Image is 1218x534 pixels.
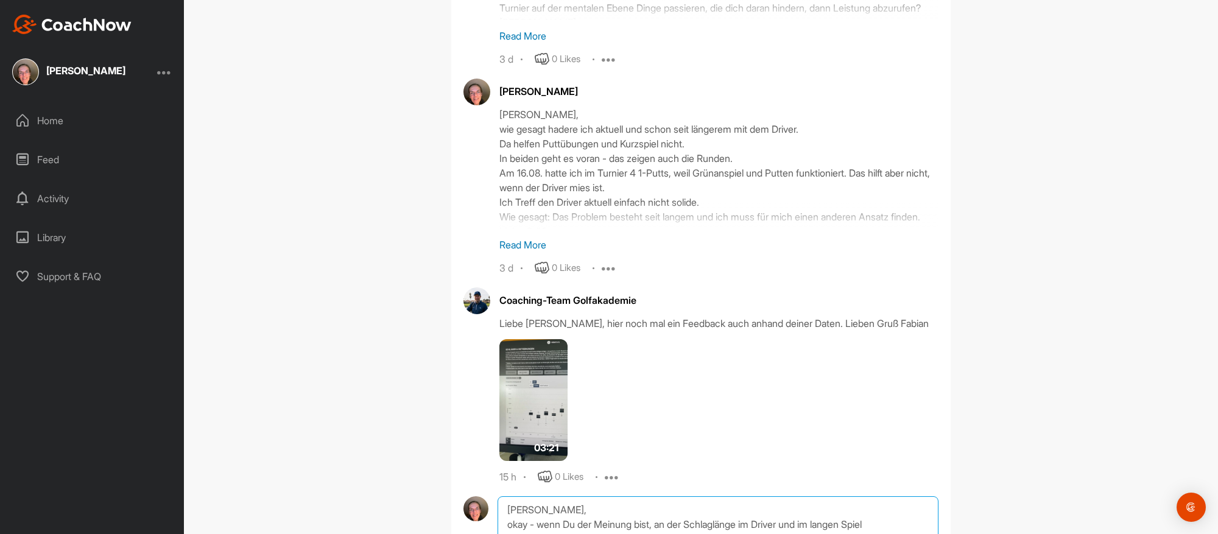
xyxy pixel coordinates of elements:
img: square_21a8955c46f6345e79b892bb0d440da5.jpg [12,58,39,85]
img: media [499,339,568,461]
img: avatar [463,287,490,314]
div: Library [7,222,178,253]
img: avatar [463,79,490,105]
div: Activity [7,183,178,214]
div: Open Intercom Messenger [1177,493,1206,522]
div: [PERSON_NAME] [46,66,125,76]
span: 03:21 [534,440,558,455]
div: Coaching-Team Golfakademie [499,293,938,307]
p: Read More [499,29,938,43]
div: Support & FAQ [7,261,178,292]
div: [PERSON_NAME], wie gesagt hadere ich aktuell und schon seit längerem mit dem Driver. Da helfen Pu... [499,107,938,229]
div: 0 Likes [555,470,583,484]
div: 3 d [499,54,513,66]
div: 15 h [499,471,516,483]
div: 0 Likes [552,261,580,275]
div: Feed [7,144,178,175]
div: Liebe [PERSON_NAME], hier noch mal ein Feedback auch anhand deiner Daten. Lieben Gruß Fabian [499,316,938,331]
div: Home [7,105,178,136]
img: avatar [463,496,488,521]
div: 0 Likes [552,52,580,66]
p: Read More [499,237,938,252]
img: CoachNow [12,15,132,34]
div: [PERSON_NAME] [499,84,938,99]
div: 3 d [499,262,513,275]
